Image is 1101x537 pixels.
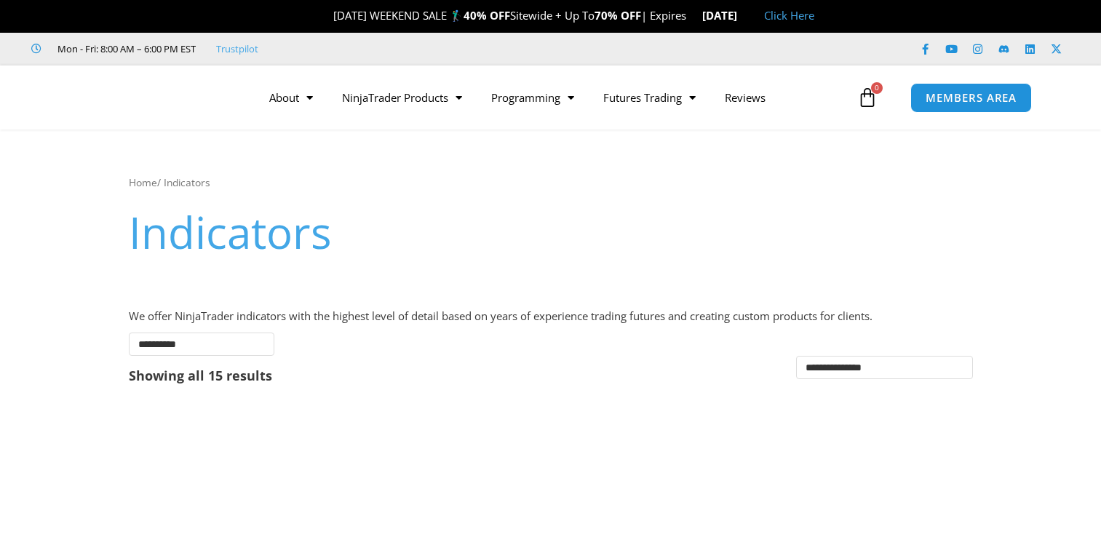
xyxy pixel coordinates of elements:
[910,83,1032,113] a: MEMBERS AREA
[595,8,641,23] strong: 70% OFF
[129,173,973,192] nav: Breadcrumb
[702,8,750,23] strong: [DATE]
[255,81,327,114] a: About
[835,76,899,119] a: 0
[129,175,157,189] a: Home
[322,10,333,21] img: 🎉
[738,10,749,21] img: 🏭
[796,356,973,379] select: Shop order
[54,40,196,57] span: Mon - Fri: 8:00 AM – 6:00 PM EST
[318,8,701,23] span: [DATE] WEEKEND SALE 🏌️‍♂️ Sitewide + Up To | Expires
[129,369,272,382] p: Showing all 15 results
[129,306,973,327] p: We offer NinjaTrader indicators with the highest level of detail based on years of experience tra...
[216,40,258,57] a: Trustpilot
[710,81,780,114] a: Reviews
[926,92,1017,103] span: MEMBERS AREA
[53,71,210,124] img: LogoAI | Affordable Indicators – NinjaTrader
[477,81,589,114] a: Programming
[688,10,699,21] img: ⌛
[871,82,883,94] span: 0
[129,202,973,263] h1: Indicators
[764,8,814,23] a: Click Here
[255,81,854,114] nav: Menu
[589,81,710,114] a: Futures Trading
[327,81,477,114] a: NinjaTrader Products
[464,8,510,23] strong: 40% OFF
